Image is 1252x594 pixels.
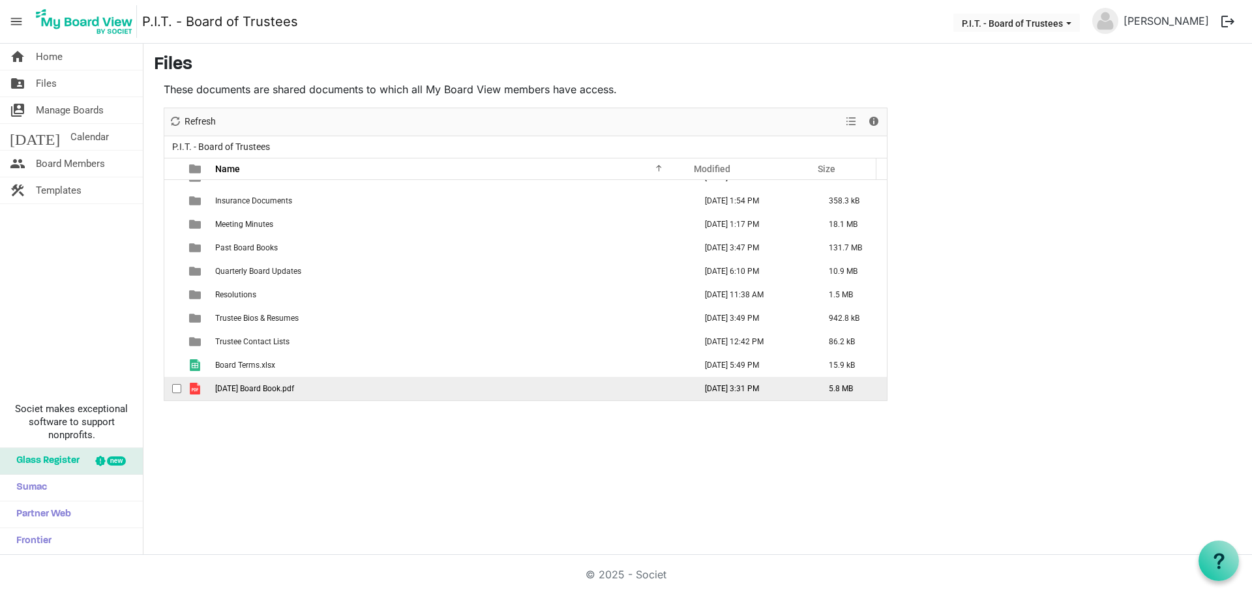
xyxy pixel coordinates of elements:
span: Meeting Minutes [215,220,273,229]
td: 942.8 kB is template cell column header Size [815,306,887,330]
button: P.I.T. - Board of Trustees dropdownbutton [953,14,1080,32]
td: Trustee Contact Lists is template cell column header Name [211,330,691,353]
a: P.I.T. - Board of Trustees [142,8,298,35]
h3: Files [154,54,1242,76]
td: 1.5 MB is template cell column header Size [815,283,887,306]
td: is template cell column header type [181,306,211,330]
td: checkbox [164,236,181,260]
span: Files [36,70,57,97]
td: 10.9 MB is template cell column header Size [815,260,887,283]
span: Societ makes exceptional software to support nonprofits. [6,402,137,441]
td: Quarterly Board Updates is template cell column header Name [211,260,691,283]
span: Home [36,44,63,70]
img: My Board View Logo [32,5,137,38]
td: July 09, 2025 3:47 PM column header Modified [691,236,815,260]
td: Past Board Books is template cell column header Name [211,236,691,260]
td: October 03, 2025 3:31 PM column header Modified [691,377,815,400]
button: logout [1214,8,1242,35]
span: Past Board Books [215,243,278,252]
button: Details [865,113,883,130]
td: April 17, 2023 1:54 PM column header Modified [691,189,815,213]
span: P.I.T. - Board of Trustees [170,139,273,155]
td: checkbox [164,353,181,377]
td: 18.1 MB is template cell column header Size [815,213,887,236]
td: July 09, 2025 3:49 PM column header Modified [691,306,815,330]
a: © 2025 - Societ [586,568,666,581]
td: 358.3 kB is template cell column header Size [815,189,887,213]
button: Refresh [167,113,218,130]
span: Name [215,164,240,174]
td: Resolutions is template cell column header Name [211,283,691,306]
span: Resolutions [215,290,256,299]
span: Insurance Documents [215,196,292,205]
td: checkbox [164,189,181,213]
button: View dropdownbutton [843,113,859,130]
td: is template cell column header type [181,330,211,353]
td: Meeting Minutes is template cell column header Name [211,213,691,236]
span: switch_account [10,97,25,123]
span: Glass Register [10,448,80,474]
td: 15.9 kB is template cell column header Size [815,353,887,377]
span: [DATE] [10,124,60,150]
span: Templates [36,177,82,203]
span: Quarterly Board Updates [215,267,301,276]
div: new [107,456,126,466]
div: View [841,108,863,136]
span: folder_shared [10,70,25,97]
td: is template cell column header type [181,353,211,377]
span: Size [818,164,835,174]
span: Sumac [10,475,47,501]
span: Committee Documents [215,173,297,182]
td: October 17, 2023 11:38 AM column header Modified [691,283,815,306]
span: Trustee Contact Lists [215,337,290,346]
span: Trustee Bios & Resumes [215,314,299,323]
span: menu [4,9,29,34]
span: Frontier [10,528,52,554]
td: 131.7 MB is template cell column header Size [815,236,887,260]
td: checkbox [164,213,181,236]
td: checkbox [164,306,181,330]
td: October 2025 Board Book.pdf is template cell column header Name [211,377,691,400]
td: July 14, 2023 5:49 PM column header Modified [691,353,815,377]
span: [DATE] Board Book.pdf [215,384,294,393]
td: Board Terms.xlsx is template cell column header Name [211,353,691,377]
span: Partner Web [10,501,71,527]
a: My Board View Logo [32,5,142,38]
div: Details [863,108,885,136]
td: is template cell column header type [181,377,211,400]
td: 5.8 MB is template cell column header Size [815,377,887,400]
span: Board Terms.xlsx [215,361,275,370]
td: is template cell column header type [181,189,211,213]
a: [PERSON_NAME] [1118,8,1214,34]
div: Refresh [164,108,220,136]
td: checkbox [164,260,181,283]
img: no-profile-picture.svg [1092,8,1118,34]
p: These documents are shared documents to which all My Board View members have access. [164,82,887,97]
span: Refresh [183,113,217,130]
span: Manage Boards [36,97,104,123]
td: checkbox [164,283,181,306]
td: January 20, 2023 6:10 PM column header Modified [691,260,815,283]
td: checkbox [164,377,181,400]
span: home [10,44,25,70]
td: is template cell column header type [181,213,211,236]
td: is template cell column header type [181,260,211,283]
span: construction [10,177,25,203]
td: Insurance Documents is template cell column header Name [211,189,691,213]
td: Trustee Bios & Resumes is template cell column header Name [211,306,691,330]
span: Board Members [36,151,105,177]
span: Modified [694,164,730,174]
td: is template cell column header type [181,236,211,260]
span: Calendar [70,124,109,150]
td: checkbox [164,330,181,353]
td: 86.2 kB is template cell column header Size [815,330,887,353]
td: August 16, 2022 1:17 PM column header Modified [691,213,815,236]
td: August 17, 2022 12:42 PM column header Modified [691,330,815,353]
span: people [10,151,25,177]
td: is template cell column header type [181,283,211,306]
